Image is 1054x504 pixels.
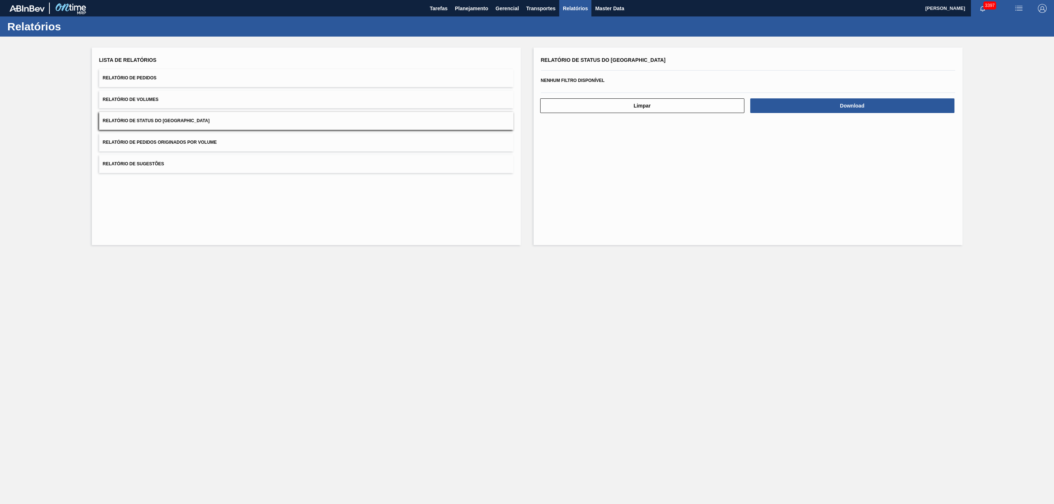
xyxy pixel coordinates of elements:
[103,161,164,166] span: Relatório de Sugestões
[971,3,994,14] button: Notificações
[99,57,157,63] span: Lista de Relatórios
[10,5,45,12] img: TNhmsLtSVTkK8tSr43FrP2fwEKptu5GPRR3wAAAABJRU5ErkJggg==
[540,98,744,113] button: Limpar
[99,91,513,109] button: Relatório de Volumes
[430,4,448,13] span: Tarefas
[1038,4,1047,13] img: Logout
[103,140,217,145] span: Relatório de Pedidos Originados por Volume
[541,78,605,83] span: Nenhum filtro disponível
[496,4,519,13] span: Gerencial
[595,4,624,13] span: Master Data
[103,75,157,80] span: Relatório de Pedidos
[103,97,158,102] span: Relatório de Volumes
[750,98,954,113] button: Download
[99,133,513,151] button: Relatório de Pedidos Originados por Volume
[99,112,513,130] button: Relatório de Status do [GEOGRAPHIC_DATA]
[541,57,666,63] span: Relatório de Status do [GEOGRAPHIC_DATA]
[983,1,996,10] span: 3397
[1014,4,1023,13] img: userActions
[526,4,556,13] span: Transportes
[455,4,488,13] span: Planejamento
[103,118,210,123] span: Relatório de Status do [GEOGRAPHIC_DATA]
[99,69,513,87] button: Relatório de Pedidos
[99,155,513,173] button: Relatório de Sugestões
[7,22,137,31] h1: Relatórios
[563,4,588,13] span: Relatórios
